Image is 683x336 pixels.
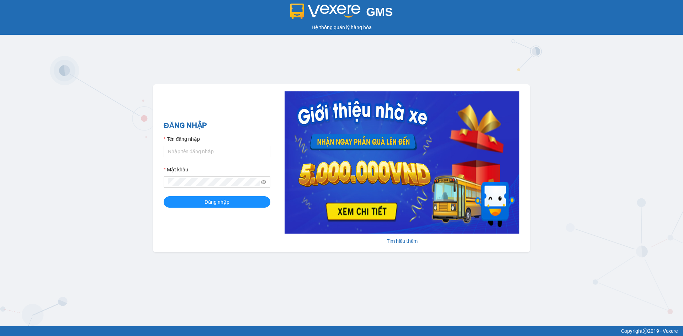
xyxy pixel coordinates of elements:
img: banner-0 [285,91,519,234]
span: eye-invisible [261,180,266,185]
span: GMS [366,5,393,18]
div: Hệ thống quản lý hàng hóa [2,23,681,31]
a: GMS [290,11,393,16]
span: copyright [643,329,648,334]
h2: ĐĂNG NHẬP [164,120,270,132]
input: Mật khẩu [168,178,260,186]
label: Tên đăng nhập [164,135,200,143]
input: Tên đăng nhập [164,146,270,157]
span: Đăng nhập [205,198,229,206]
div: Tìm hiểu thêm [285,237,519,245]
button: Đăng nhập [164,196,270,208]
img: logo 2 [290,4,361,19]
div: Copyright 2019 - Vexere [5,327,678,335]
label: Mật khẩu [164,166,188,174]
